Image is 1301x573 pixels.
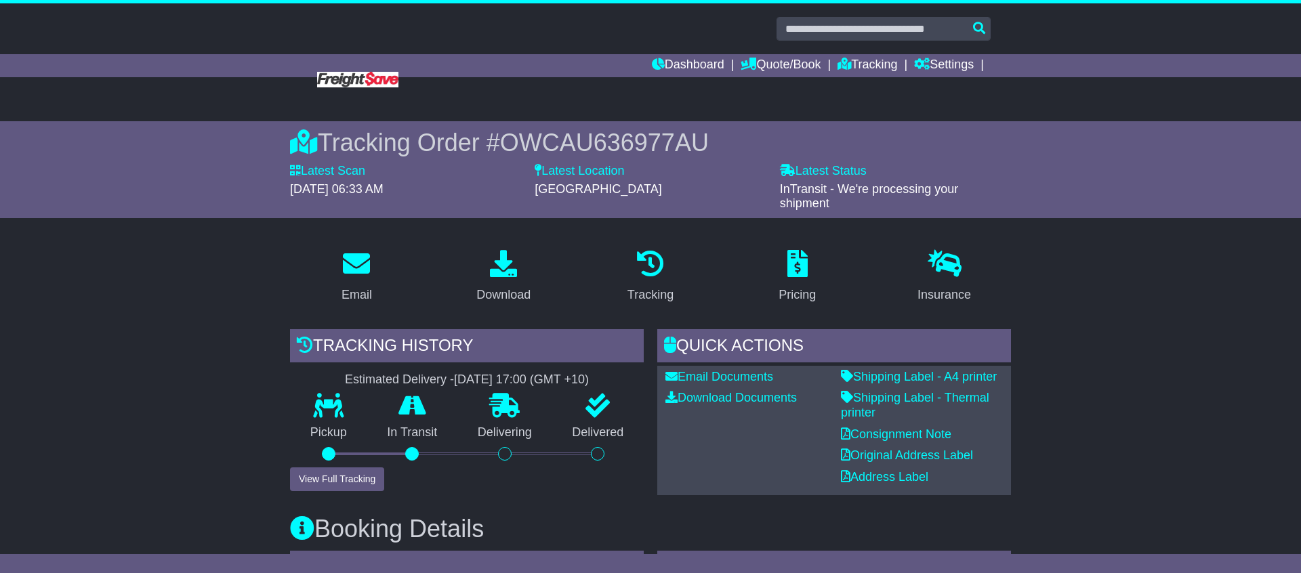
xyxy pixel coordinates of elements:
[290,467,384,491] button: View Full Tracking
[914,54,974,77] a: Settings
[841,470,928,484] a: Address Label
[476,286,531,304] div: Download
[535,164,624,179] label: Latest Location
[290,515,1011,543] h3: Booking Details
[841,448,973,462] a: Original Address Label
[657,329,1011,366] div: Quick Actions
[780,164,867,179] label: Latest Status
[627,286,674,304] div: Tracking
[838,54,897,77] a: Tracking
[841,391,989,419] a: Shipping Label - Thermal printer
[909,245,980,309] a: Insurance
[317,72,398,87] img: Freight Save
[290,128,1011,157] div: Tracking Order #
[770,245,825,309] a: Pricing
[741,54,821,77] a: Quote/Book
[333,245,381,309] a: Email
[290,425,367,440] p: Pickup
[665,370,773,383] a: Email Documents
[779,286,816,304] div: Pricing
[841,427,951,441] a: Consignment Note
[619,245,682,309] a: Tracking
[917,286,971,304] div: Insurance
[457,425,552,440] p: Delivering
[780,182,959,211] span: InTransit - We're processing your shipment
[290,164,365,179] label: Latest Scan
[552,425,644,440] p: Delivered
[454,373,589,387] div: [DATE] 17:00 (GMT +10)
[342,286,372,304] div: Email
[468,245,539,309] a: Download
[500,129,709,156] span: OWCAU636977AU
[367,425,458,440] p: In Transit
[665,391,797,404] a: Download Documents
[535,182,661,196] span: [GEOGRAPHIC_DATA]
[290,373,644,387] div: Estimated Delivery -
[841,370,997,383] a: Shipping Label - A4 printer
[290,182,384,196] span: [DATE] 06:33 AM
[652,54,724,77] a: Dashboard
[290,329,644,366] div: Tracking history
